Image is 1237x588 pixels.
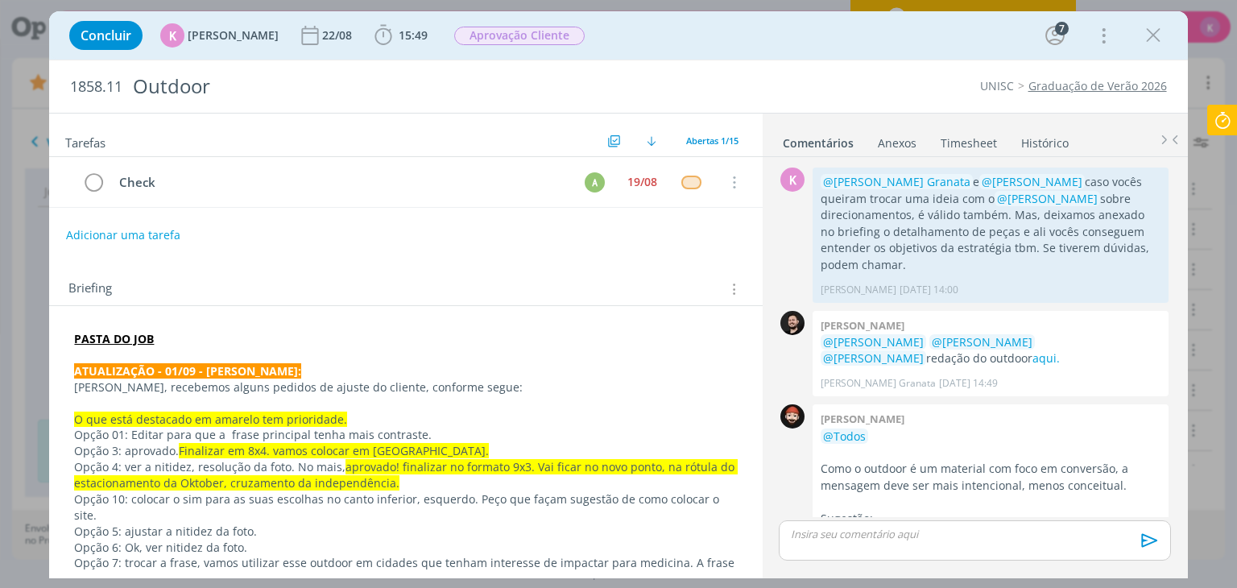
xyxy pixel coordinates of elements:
div: Check [112,172,569,193]
strong: ATUALIZAÇÃO - 01/09 - [PERSON_NAME]: [74,363,301,379]
div: K [780,168,805,192]
span: @[PERSON_NAME] [823,350,924,366]
button: 7 [1042,23,1068,48]
p: Opção 6: Ok, ver nitidez da foto. [74,540,737,556]
span: [DATE] 14:00 [900,283,958,297]
div: 22/08 [322,30,355,41]
button: Concluir [69,21,143,50]
p: [PERSON_NAME], recebemos alguns pedidos de ajuste do cliente, conforme segue: [74,379,737,395]
div: K [160,23,184,48]
p: Opção 4: ver a nitidez, resolução da foto. No mais, [74,459,737,491]
button: Adicionar uma tarefa [65,221,181,250]
p: [PERSON_NAME] [821,283,896,297]
p: [PERSON_NAME] Granata [821,376,936,391]
a: UNISC [980,78,1014,93]
span: @Todos [823,429,866,444]
div: A [585,172,605,193]
p: Sugestão: [821,511,1160,527]
img: arrow-down.svg [647,136,656,146]
div: Outdoor [126,67,703,106]
div: 19/08 [627,176,657,188]
img: W [780,404,805,429]
div: dialog [49,11,1187,578]
p: Opção 01: Editar para que a frase principal tenha mais contraste. [74,427,737,443]
span: [DATE] 14:49 [939,376,998,391]
b: [PERSON_NAME] [821,412,904,426]
a: aqui. [1032,350,1060,366]
a: PASTA DO JOB [74,331,154,346]
p: Como o outdoor é um material com foco em conversão, a mensagem deve ser mais intencional, menos c... [821,461,1160,494]
a: Timesheet [940,128,998,151]
button: K[PERSON_NAME] [160,23,279,48]
p: redação do outdoor [821,334,1160,367]
p: Opção 3: aprovado. [74,443,737,459]
b: [PERSON_NAME] [821,318,904,333]
a: Comentários [782,128,854,151]
p: e caso vocês queiram trocar uma ideia com o sobre direcionamentos, é válido também. Mas, deixamos... [821,174,1160,273]
span: Tarefas [65,131,105,151]
p: Opção 10: colocar o sim para as suas escolhas no canto inferior, esquerdo. Peço que façam sugestã... [74,491,737,524]
span: Concluir [81,29,131,42]
span: [PERSON_NAME] [188,30,279,41]
span: 1858.11 [70,78,122,96]
button: Aprovação Cliente [453,26,585,46]
span: @[PERSON_NAME] [823,334,924,350]
span: Finalizar em 8x4. vamos colocar em [GEOGRAPHIC_DATA]. [179,443,489,458]
a: Histórico [1020,128,1069,151]
span: Aprovação Cliente [454,27,585,45]
a: Graduação de Verão 2026 [1028,78,1167,93]
div: Anexos [878,135,916,151]
span: O que está destacado em amarelo tem prioridade. [74,412,347,427]
span: @[PERSON_NAME] [997,191,1098,206]
span: @[PERSON_NAME] [982,174,1082,189]
span: @[PERSON_NAME] [932,334,1032,350]
span: 15:49 [399,27,428,43]
p: Opção 7: trocar a frase, vamos utilizar esse outdoor em cidades que tenham interesse de impactar ... [74,555,737,587]
div: 7 [1055,22,1069,35]
button: 15:49 [370,23,432,48]
button: A [583,170,607,194]
p: Opção 5: ajustar a nitidez da foto. [74,524,737,540]
span: Briefing [68,279,112,300]
span: @[PERSON_NAME] Granata [823,174,970,189]
span: aprovado! finalizar no formato 9x3. Vai ficar no novo ponto, na rótula do estacionamento da Oktob... [74,459,738,491]
span: Abertas 1/15 [686,135,738,147]
img: B [780,311,805,335]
